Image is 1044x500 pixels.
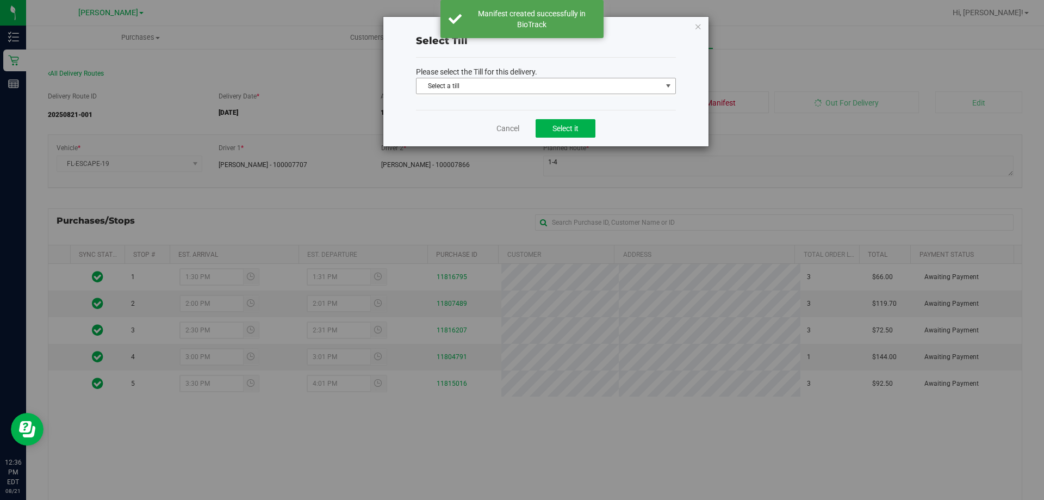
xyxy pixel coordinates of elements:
[552,124,579,133] span: Select it
[661,78,675,94] span: select
[416,66,676,78] p: Please select the Till for this delivery.
[468,8,595,30] div: Manifest created successfully in BioTrack
[496,123,519,134] a: Cancel
[417,78,662,94] span: Select a till
[416,35,468,47] span: Select Till
[11,413,43,446] iframe: Resource center
[536,119,595,138] button: Select it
